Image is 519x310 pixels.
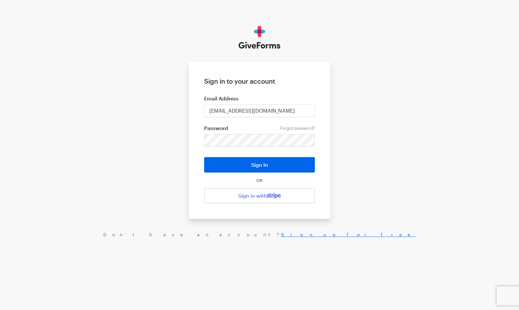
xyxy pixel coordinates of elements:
a: Sign in with [204,188,315,203]
img: stripe-07469f1003232ad58a8838275b02f7af1ac9ba95304e10fa954b414cd571f63b.svg [267,193,281,199]
label: Password [204,125,315,131]
a: Forgot password? [280,126,315,131]
h1: Sign in to your account [204,77,315,85]
span: OR [255,178,264,183]
button: Sign In [204,157,315,173]
img: GiveForms [239,26,281,49]
label: Email Address [204,95,315,102]
a: Sign up for free [281,232,416,237]
div: Don’t have an account? [6,232,513,238]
